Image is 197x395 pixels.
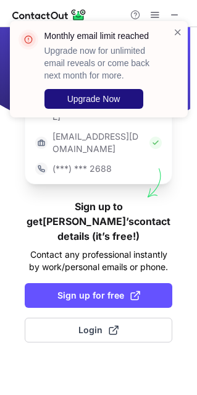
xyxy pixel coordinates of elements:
[57,289,140,302] span: Sign up for free
[67,94,120,104] span: Upgrade Now
[25,318,172,342] button: Login
[52,130,145,155] p: [EMAIL_ADDRESS][DOMAIN_NAME]
[12,7,86,22] img: ContactOut v5.3.10
[25,248,172,273] p: Contact any professional instantly by work/personal emails or phone.
[44,89,143,109] button: Upgrade Now
[25,199,172,244] h1: Sign up to get [PERSON_NAME]’s contact details (it’s free!)
[44,45,158,82] p: Upgrade now for unlimited email reveals or come back next month for more.
[19,30,38,49] img: error
[35,163,48,175] img: https://contactout.com/extension/app/static/media/login-phone-icon.bacfcb865e29de816d437549d7f4cb...
[78,324,119,336] span: Login
[149,137,162,149] img: Check Icon
[35,137,48,149] img: https://contactout.com/extension/app/static/media/login-work-icon.638a5007170bc45168077fde17b29a1...
[44,30,158,42] header: Monthly email limit reached
[25,283,172,308] button: Sign up for free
